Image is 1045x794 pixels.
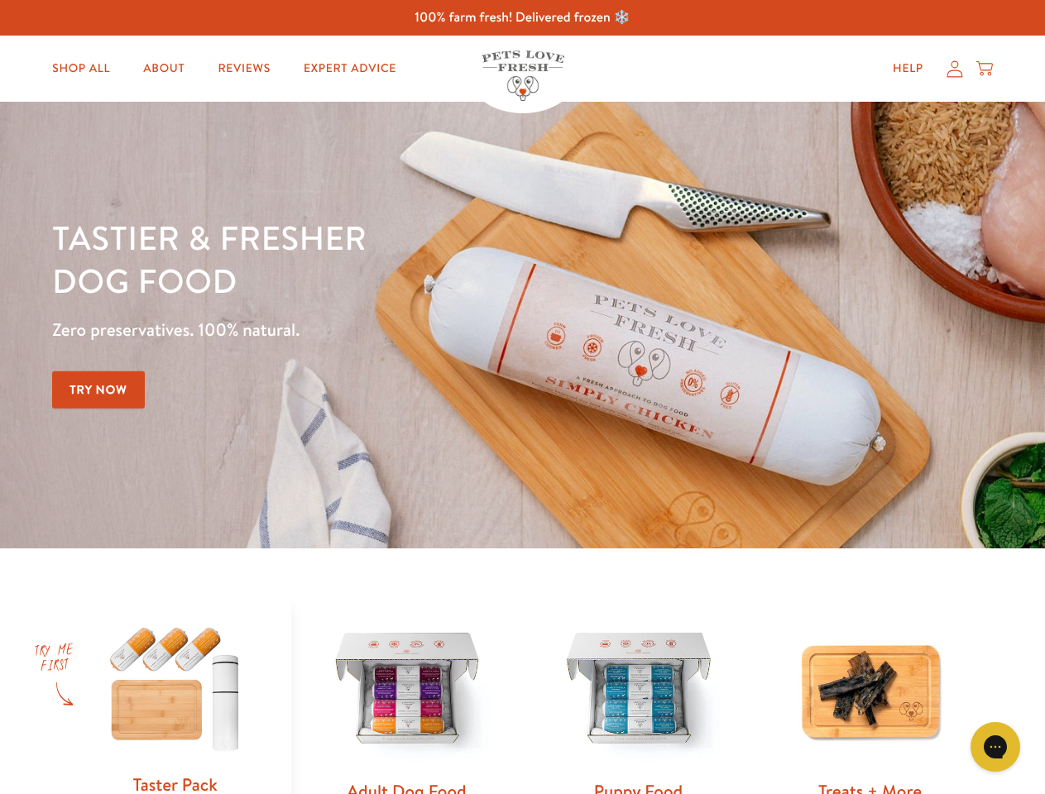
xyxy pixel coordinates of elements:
[962,716,1028,777] iframe: Gorgias live chat messenger
[130,52,198,85] a: About
[880,52,937,85] a: Help
[52,315,679,345] p: Zero preservatives. 100% natural.
[290,52,410,85] a: Expert Advice
[52,216,679,302] h1: Tastier & fresher dog food
[482,50,564,101] img: Pets Love Fresh
[39,52,123,85] a: Shop All
[52,371,145,409] a: Try Now
[204,52,283,85] a: Reviews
